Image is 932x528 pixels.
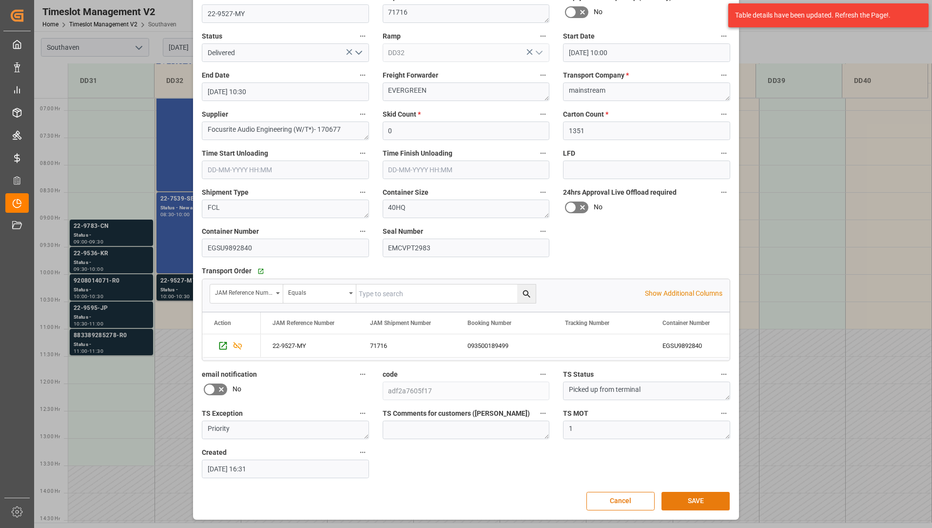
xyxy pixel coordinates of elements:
[537,30,549,42] button: Ramp
[718,407,730,420] button: TS MOT
[356,186,369,199] button: Shipment Type
[358,334,456,357] div: 71716
[563,408,588,419] span: TS MOT
[563,31,595,41] span: Start Date
[537,186,549,199] button: Container Size
[563,421,730,439] textarea: 1
[537,368,549,381] button: code
[718,108,730,121] button: Carton Count *
[202,43,369,62] input: Type to search/select
[563,109,608,120] span: Carton Count
[537,108,549,121] button: Skid Count *
[356,284,536,303] input: Type to search
[718,147,730,160] button: LFD
[214,320,231,326] div: Action
[645,288,722,299] p: Show Additional Columns
[718,30,730,42] button: Start Date
[735,10,914,20] div: Table details have been updated. Refresh the Page!.
[383,109,421,120] span: Skid Count
[233,384,241,394] span: No
[383,200,550,218] textarea: 40HQ
[202,109,228,120] span: Supplier
[272,320,334,326] span: JAM Reference Number
[283,284,356,303] button: open menu
[350,45,365,61] button: open menu
[383,82,550,101] textarea: EVERGREEN
[356,368,369,381] button: email notification
[202,200,369,218] textarea: FCL
[356,225,369,238] button: Container Number
[202,334,261,358] div: Press SPACE to select this row.
[517,284,536,303] button: search button
[563,382,730,400] textarea: Picked up from terminal
[261,334,358,357] div: 22-9527-MY
[383,70,438,81] span: Freight Forwarder
[288,286,346,297] div: Equals
[456,334,553,357] div: 093500189499
[383,408,530,419] span: TS Comments for customers ([PERSON_NAME])
[383,187,428,198] span: Container Size
[215,286,272,297] div: JAM Reference Number
[718,69,730,81] button: Transport Company *
[537,225,549,238] button: Seal Number
[202,226,259,237] span: Container Number
[210,284,283,303] button: open menu
[563,82,730,101] textarea: mainstream
[537,407,549,420] button: TS Comments for customers ([PERSON_NAME])
[563,187,677,198] span: 24hrs Approval Live Offload required
[467,320,511,326] span: Booking Number
[531,45,546,61] button: open menu
[383,43,550,62] input: Type to search/select
[537,147,549,160] button: Time Finish Unloading
[202,369,257,380] span: email notification
[563,148,575,159] span: LFD
[383,226,423,237] span: Seal Number
[356,407,369,420] button: TS Exception
[565,320,609,326] span: Tracking Number
[356,30,369,42] button: Status
[202,70,230,81] span: End Date
[356,69,369,81] button: End Date
[356,108,369,121] button: Supplier
[651,334,748,357] div: EGSU9892840
[356,446,369,459] button: Created
[202,408,243,419] span: TS Exception
[594,202,602,212] span: No
[356,147,369,160] button: Time Start Unloading
[563,70,629,81] span: Transport Company
[718,186,730,199] button: 24hrs Approval Live Offload required
[383,4,550,23] textarea: 71716
[202,82,369,101] input: DD-MM-YYYY HH:MM
[202,187,249,198] span: Shipment Type
[202,122,369,140] textarea: Focusrite Audio Engineering (W/T*)- 170677
[586,492,655,510] button: Cancel
[563,369,594,380] span: TS Status
[383,369,398,380] span: code
[537,69,549,81] button: Freight Forwarder
[383,31,401,41] span: Ramp
[202,31,222,41] span: Status
[594,7,602,17] span: No
[202,161,369,179] input: DD-MM-YYYY HH:MM
[202,460,369,478] input: DD-MM-YYYY HH:MM
[370,320,431,326] span: JAM Shipment Number
[202,266,252,276] span: Transport Order
[202,148,268,159] span: Time Start Unloading
[563,43,730,62] input: DD-MM-YYYY HH:MM
[662,320,710,326] span: Container Number
[383,161,550,179] input: DD-MM-YYYY HH:MM
[383,148,452,159] span: Time Finish Unloading
[202,421,369,439] textarea: Priority
[718,368,730,381] button: TS Status
[661,492,730,510] button: SAVE
[202,447,227,458] span: Created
